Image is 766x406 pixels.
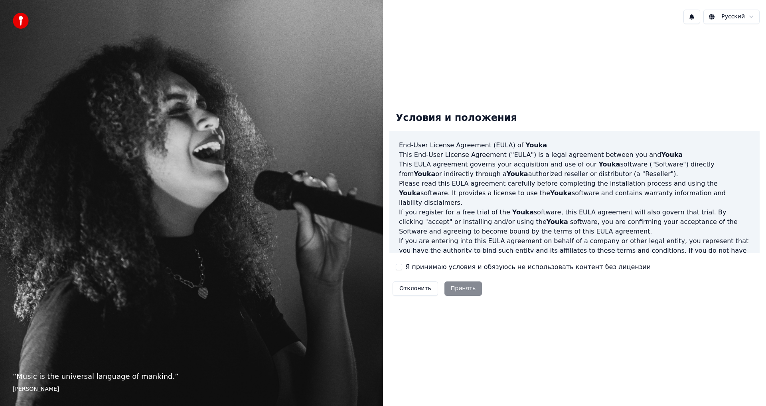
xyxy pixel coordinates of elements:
[399,179,750,208] p: Please read this EULA agreement carefully before completing the installation process and using th...
[661,151,683,158] span: Youka
[525,141,547,149] span: Youka
[399,236,750,275] p: If you are entering into this EULA agreement on behalf of a company or other legal entity, you re...
[598,160,620,168] span: Youka
[389,105,523,131] div: Условия и положения
[512,208,534,216] span: Youka
[507,170,528,178] span: Youka
[399,208,750,236] p: If you register for a free trial of the software, this EULA agreement will also govern that trial...
[550,189,572,197] span: Youka
[13,371,370,382] p: “ Music is the universal language of mankind. ”
[393,281,438,296] button: Отклонить
[13,13,29,29] img: youka
[399,189,421,197] span: Youka
[405,262,651,272] label: Я принимаю условия и обязуюсь не использовать контент без лицензии
[414,170,435,178] span: Youka
[399,141,750,150] h3: End-User License Agreement (EULA) of
[399,150,750,160] p: This End-User License Agreement ("EULA") is a legal agreement between you and
[399,160,750,179] p: This EULA agreement governs your acquisition and use of our software ("Software") directly from o...
[13,385,370,393] footer: [PERSON_NAME]
[547,218,568,226] span: Youka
